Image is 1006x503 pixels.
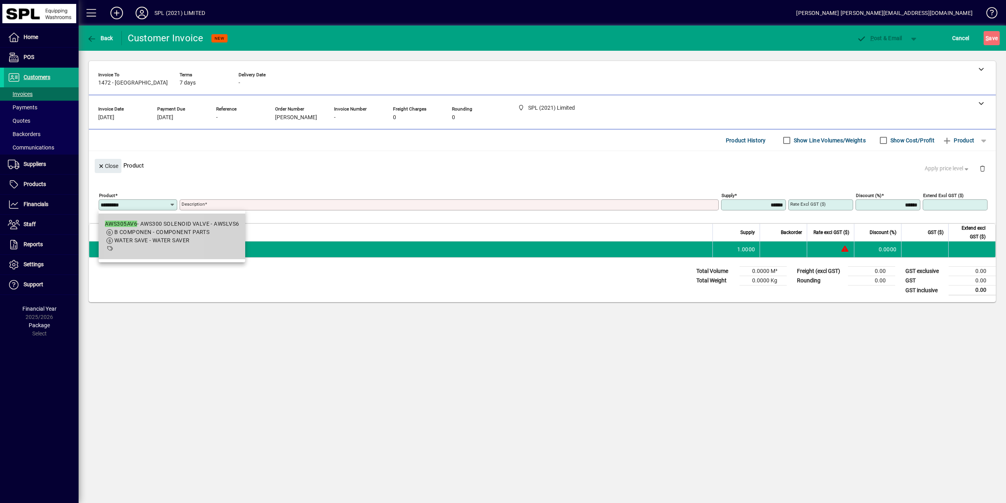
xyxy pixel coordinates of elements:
[922,162,973,176] button: Apply price level
[4,141,79,154] a: Communications
[984,31,1000,45] button: Save
[986,35,989,41] span: S
[104,6,129,20] button: Add
[22,306,57,312] span: Financial Year
[24,241,43,247] span: Reports
[87,35,113,41] span: Back
[4,127,79,141] a: Backorders
[4,215,79,234] a: Staff
[949,267,996,276] td: 0.00
[29,322,50,328] span: Package
[692,267,740,276] td: Total Volume
[740,267,787,276] td: 0.0000 M³
[98,160,118,173] span: Close
[853,31,906,45] button: Post & Email
[4,175,79,194] a: Products
[692,276,740,286] td: Total Weight
[98,80,168,86] span: 1472 - [GEOGRAPHIC_DATA]
[856,193,881,198] mat-label: Discount (%)
[813,228,849,237] span: Rate excl GST ($)
[154,7,205,19] div: SPL (2021) LIMITED
[857,35,902,41] span: ost & Email
[8,118,30,124] span: Quotes
[925,164,970,173] span: Apply price level
[796,7,973,19] div: [PERSON_NAME] [PERSON_NAME][EMAIL_ADDRESS][DOMAIN_NAME]
[854,241,901,257] td: 0.0000
[4,48,79,67] a: POS
[79,31,122,45] app-page-header-button: Back
[889,136,934,144] label: Show Cost/Profit
[24,221,36,227] span: Staff
[980,2,996,27] a: Knowledge Base
[848,267,895,276] td: 0.00
[781,228,802,237] span: Backorder
[157,114,173,121] span: [DATE]
[4,28,79,47] a: Home
[105,221,137,227] em: AWS305AV6
[4,114,79,127] a: Quotes
[790,201,826,207] mat-label: Rate excl GST ($)
[870,228,896,237] span: Discount (%)
[4,87,79,101] a: Invoices
[24,201,48,207] span: Financials
[986,32,998,44] span: ave
[24,181,46,187] span: Products
[740,276,787,286] td: 0.0000 Kg
[24,261,44,267] span: Settings
[726,134,766,147] span: Product History
[24,54,34,60] span: POS
[953,224,986,241] span: Extend excl GST ($)
[4,195,79,214] a: Financials
[949,276,996,286] td: 0.00
[950,31,971,45] button: Cancel
[93,162,123,169] app-page-header-button: Close
[8,144,54,151] span: Communications
[973,165,992,172] app-page-header-button: Delete
[89,151,996,180] div: Product
[737,245,755,253] span: 1.0000
[98,114,114,121] span: [DATE]
[452,114,455,121] span: 0
[95,159,121,173] button: Close
[4,101,79,114] a: Payments
[85,31,115,45] button: Back
[24,74,50,80] span: Customers
[8,104,37,111] span: Payments
[275,114,317,121] span: [PERSON_NAME]
[8,91,33,97] span: Invoices
[973,159,992,178] button: Delete
[721,193,734,198] mat-label: Supply
[923,193,964,198] mat-label: Extend excl GST ($)
[128,32,204,44] div: Customer Invoice
[928,228,944,237] span: GST ($)
[99,193,115,198] mat-label: Product
[114,229,209,235] span: B COMPONEN - COMPONENT PARTS
[114,237,190,243] span: WATER SAVE - WATER SAVER
[24,281,43,287] span: Support
[848,276,895,286] td: 0.00
[105,220,239,228] div: - AWS300 SOLENOID VALVE - AWSLVS6
[182,201,205,207] mat-label: Description
[129,6,154,20] button: Profile
[901,276,949,286] td: GST
[723,133,769,147] button: Product History
[216,114,218,121] span: -
[99,214,245,259] mat-option: AWS305AV6 - AWS300 SOLENOID VALVE - AWSLVS6
[952,32,969,44] span: Cancel
[334,114,336,121] span: -
[793,276,848,286] td: Rounding
[4,275,79,295] a: Support
[901,286,949,295] td: GST inclusive
[393,114,396,121] span: 0
[8,131,40,137] span: Backorders
[24,161,46,167] span: Suppliers
[180,80,196,86] span: 7 days
[740,228,755,237] span: Supply
[24,34,38,40] span: Home
[870,35,874,41] span: P
[792,136,866,144] label: Show Line Volumes/Weights
[239,80,240,86] span: -
[215,36,224,41] span: NEW
[949,286,996,295] td: 0.00
[793,267,848,276] td: Freight (excl GST)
